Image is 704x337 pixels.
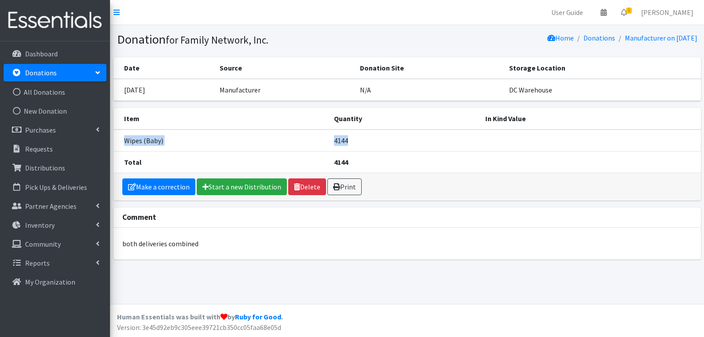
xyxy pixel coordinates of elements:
[114,79,214,101] td: [DATE]
[327,178,362,195] a: Print
[25,278,75,286] p: My Organization
[4,140,106,158] a: Requests
[4,45,106,63] a: Dashboard
[235,312,281,321] a: Ruby for Good
[214,57,355,79] th: Source
[25,221,55,230] p: Inventory
[117,32,404,47] h1: Donation
[25,202,77,211] p: Partner Agencies
[329,130,480,152] td: 4144
[25,68,57,77] p: Donations
[583,33,615,42] a: Donations
[504,57,701,79] th: Storage Location
[25,126,56,134] p: Purchases
[614,4,634,21] a: 1
[4,235,106,253] a: Community
[124,158,142,167] strong: Total
[4,216,106,234] a: Inventory
[4,102,106,120] a: New Donation
[25,163,65,172] p: Distributions
[334,158,348,167] strong: 4144
[547,33,574,42] a: Home
[122,212,156,222] strong: Comment
[25,49,58,58] p: Dashboard
[114,108,329,130] th: Item
[625,33,697,42] a: Manufacturer on [DATE]
[117,323,281,332] span: Version: 3e45d92eb9c305eee39721cb350cc05faa68e05d
[355,79,504,101] td: N/A
[122,178,195,195] a: Make a correction
[4,254,106,272] a: Reports
[626,7,632,14] span: 1
[114,57,214,79] th: Date
[197,178,287,195] a: Start a new Distribution
[355,57,504,79] th: Donation Site
[117,312,283,321] strong: Human Essentials was built with by .
[166,33,268,46] small: for Family Network, Inc.
[214,79,355,101] td: Manufacturer
[4,6,106,35] img: HumanEssentials
[504,79,701,101] td: DC Warehouse
[122,238,692,249] p: both deliveries combined
[25,183,87,192] p: Pick Ups & Deliveries
[114,130,329,152] td: Wipes (Baby)
[4,178,106,196] a: Pick Ups & Deliveries
[634,4,700,21] a: [PERSON_NAME]
[25,240,61,248] p: Community
[4,273,106,291] a: My Organization
[4,197,106,215] a: Partner Agencies
[25,259,50,267] p: Reports
[25,144,53,153] p: Requests
[4,159,106,177] a: Distributions
[4,121,106,139] a: Purchases
[329,108,480,130] th: Quantity
[544,4,590,21] a: User Guide
[288,178,326,195] a: Delete
[4,64,106,81] a: Donations
[4,83,106,101] a: All Donations
[480,108,700,130] th: In Kind Value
